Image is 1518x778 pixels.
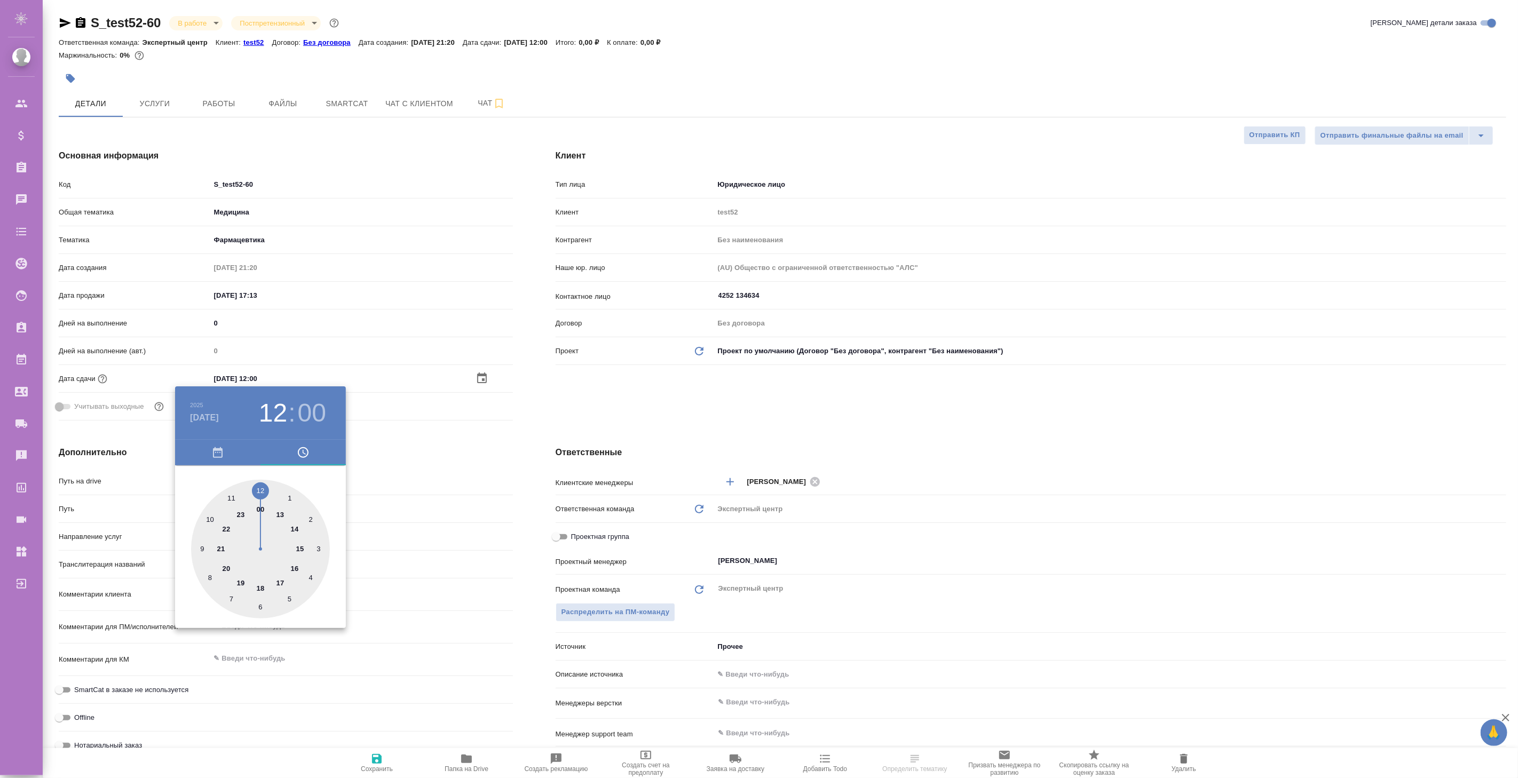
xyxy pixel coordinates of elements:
[190,411,219,424] button: [DATE]
[190,402,203,408] button: 2025
[259,398,287,428] button: 12
[288,398,295,428] h3: :
[298,398,326,428] button: 00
